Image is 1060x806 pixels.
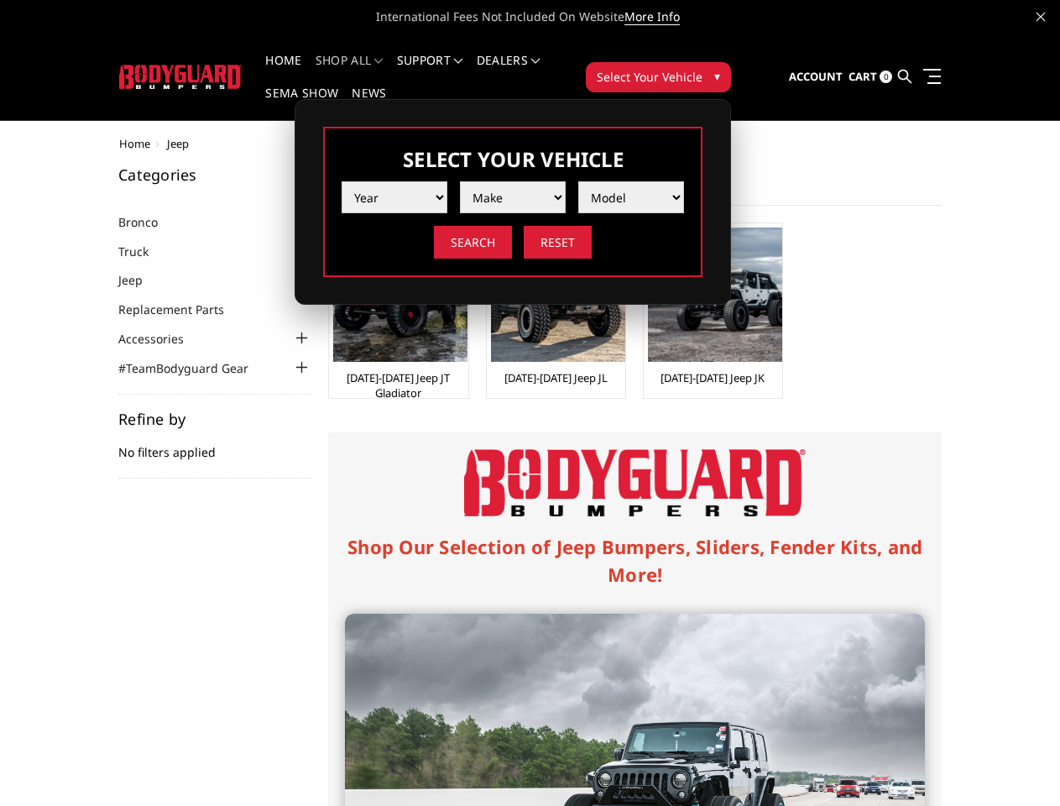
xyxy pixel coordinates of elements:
[352,87,386,120] a: News
[586,62,731,92] button: Select Your Vehicle
[342,145,684,173] h3: Select Your Vehicle
[504,370,608,385] a: [DATE]-[DATE] Jeep JL
[789,55,843,100] a: Account
[624,8,680,25] a: More Info
[118,243,170,260] a: Truck
[119,136,150,151] a: Home
[789,69,843,84] span: Account
[118,271,164,289] a: Jeep
[118,359,269,377] a: #TeamBodyguard Gear
[714,67,720,85] span: ▾
[477,55,540,87] a: Dealers
[167,136,189,151] span: Jeep
[397,55,463,87] a: Support
[316,55,384,87] a: shop all
[119,65,243,89] img: BODYGUARD BUMPERS
[118,330,205,348] a: Accessories
[118,411,311,479] div: No filters applied
[342,181,447,213] select: Please select the value from list.
[434,226,512,259] input: Search
[118,301,245,318] a: Replacement Parts
[118,167,311,182] h5: Categories
[661,370,765,385] a: [DATE]-[DATE] Jeep JK
[524,226,592,259] input: Reset
[849,69,877,84] span: Cart
[464,449,806,516] img: Bodyguard Bumpers Logo
[265,87,338,120] a: SEMA Show
[333,370,463,400] a: [DATE]-[DATE] Jeep JT Gladiator
[118,213,179,231] a: Bronco
[118,411,311,427] h5: Refine by
[345,533,925,589] h1: Shop Our Selection of Jeep Bumpers, Sliders, Fender Kits, and More!
[849,55,892,100] a: Cart 0
[880,71,892,83] span: 0
[265,55,301,87] a: Home
[597,68,702,86] span: Select Your Vehicle
[976,725,1060,806] iframe: Chat Widget
[460,181,566,213] select: Please select the value from list.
